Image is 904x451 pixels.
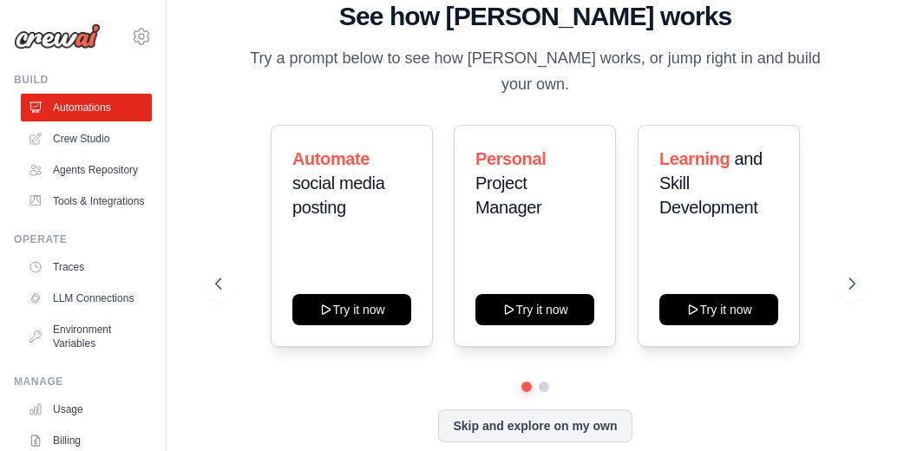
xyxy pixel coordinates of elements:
[14,232,152,246] div: Operate
[21,316,152,357] a: Environment Variables
[21,187,152,215] a: Tools & Integrations
[292,149,370,168] span: Automate
[21,253,152,281] a: Traces
[292,173,384,217] span: social media posting
[14,375,152,389] div: Manage
[438,409,632,442] button: Skip and explore on my own
[21,125,152,153] a: Crew Studio
[21,395,152,423] a: Usage
[475,173,541,217] span: Project Manager
[244,46,827,97] p: Try a prompt below to see how [PERSON_NAME] works, or jump right in and build your own.
[14,23,101,49] img: Logo
[475,294,594,325] button: Try it now
[475,149,546,168] span: Personal
[21,94,152,121] a: Automations
[21,156,152,184] a: Agents Repository
[14,73,152,87] div: Build
[292,294,411,325] button: Try it now
[659,294,778,325] button: Try it now
[215,1,855,32] h1: See how [PERSON_NAME] works
[659,149,763,217] span: and Skill Development
[659,149,730,168] span: Learning
[21,284,152,312] a: LLM Connections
